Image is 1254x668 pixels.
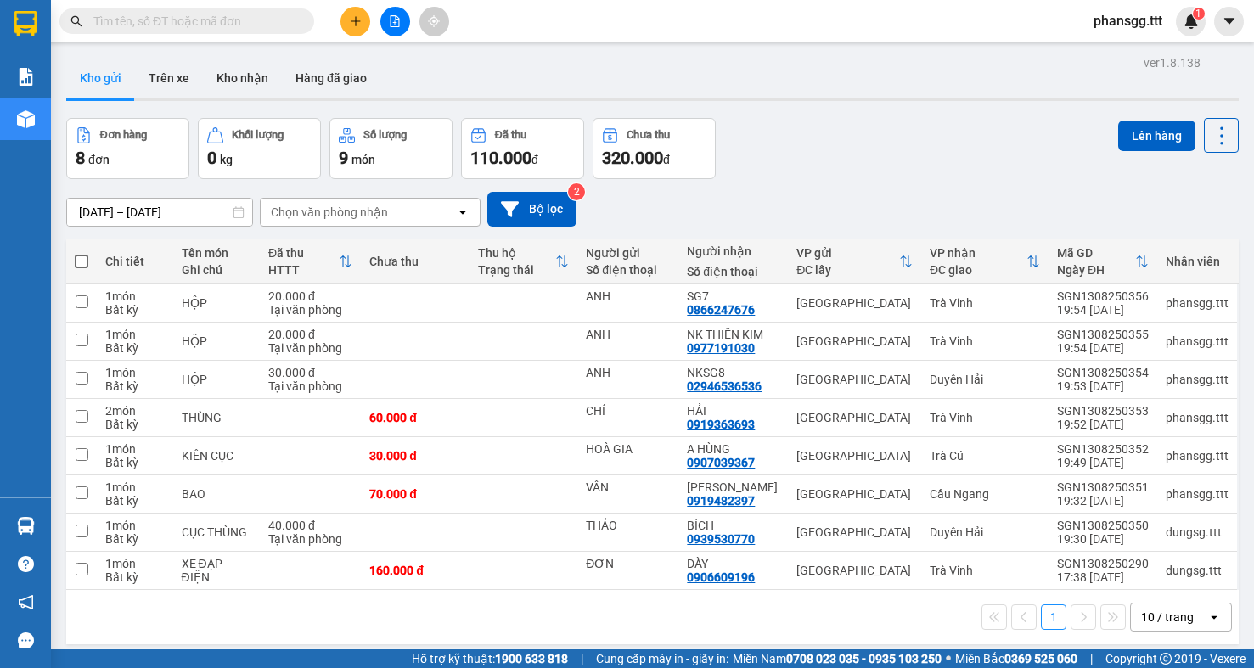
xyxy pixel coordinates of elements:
[182,373,251,386] div: HỘP
[268,379,352,393] div: Tại văn phòng
[268,532,352,546] div: Tại văn phòng
[687,404,779,418] div: HẢI
[1160,653,1172,665] span: copyright
[14,11,37,36] img: logo-vxr
[663,153,670,166] span: đ
[268,263,339,277] div: HTTT
[18,556,34,572] span: question-circle
[1057,328,1149,341] div: SGN1308250355
[786,652,942,665] strong: 0708 023 035 - 0935 103 250
[796,263,899,277] div: ĐC lấy
[796,487,913,501] div: [GEOGRAPHIC_DATA]
[602,148,663,168] span: 320.000
[495,129,526,141] div: Đã thu
[1195,8,1201,20] span: 1
[105,341,165,355] div: Bất kỳ
[268,289,352,303] div: 20.000 đ
[687,366,779,379] div: NKSG8
[76,148,85,168] span: 8
[687,289,779,303] div: SG7
[105,557,165,570] div: 1 món
[627,129,670,141] div: Chưa thu
[1118,121,1195,151] button: Lên hàng
[593,118,716,179] button: Chưa thu320.000đ
[1057,442,1149,456] div: SGN1308250352
[796,334,913,348] div: [GEOGRAPHIC_DATA]
[586,480,670,494] div: VÂN
[232,129,284,141] div: Khối lượng
[1141,609,1194,626] div: 10 / trang
[329,118,453,179] button: Số lượng9món
[1166,449,1229,463] div: phansgg.ttt
[182,296,251,310] div: HỘP
[105,456,165,469] div: Bất kỳ
[687,379,762,393] div: 02946536536
[100,129,147,141] div: Đơn hàng
[182,487,251,501] div: BAO
[105,532,165,546] div: Bất kỳ
[687,244,779,258] div: Người nhận
[1057,494,1149,508] div: 19:32 [DATE]
[1057,557,1149,570] div: SGN1308250290
[105,328,165,341] div: 1 món
[1057,480,1149,494] div: SGN1308250351
[268,366,352,379] div: 30.000 đ
[369,449,461,463] div: 30.000 đ
[1214,7,1244,36] button: caret-down
[268,303,352,317] div: Tại văn phòng
[687,480,779,494] div: CẨM HƯƠNG
[339,148,348,168] span: 9
[456,205,470,219] svg: open
[105,366,165,379] div: 1 món
[66,58,135,98] button: Kho gửi
[1166,487,1229,501] div: phansgg.ttt
[282,58,380,98] button: Hàng đã giao
[88,153,110,166] span: đơn
[586,366,670,379] div: ANH
[1166,373,1229,386] div: phansgg.ttt
[1090,649,1093,668] span: |
[340,7,370,36] button: plus
[1166,564,1229,577] div: dungsg.ttt
[687,494,755,508] div: 0919482397
[586,328,670,341] div: ANH
[930,373,1040,386] div: Duyên Hải
[470,148,531,168] span: 110.000
[271,204,388,221] div: Chọn văn phòng nhận
[182,449,251,463] div: KIÊN CỤC
[1193,8,1205,20] sup: 1
[788,239,921,284] th: Toggle SortBy
[105,570,165,584] div: Bất kỳ
[1166,255,1229,268] div: Nhân viên
[930,334,1040,348] div: Trà Vinh
[1222,14,1237,29] span: caret-down
[796,411,913,424] div: [GEOGRAPHIC_DATA]
[461,118,584,179] button: Đã thu110.000đ
[1057,246,1135,260] div: Mã GD
[478,246,556,260] div: Thu hộ
[586,289,670,303] div: ANH
[687,557,779,570] div: DÀY
[17,68,35,86] img: solution-icon
[586,246,670,260] div: Người gửi
[369,487,461,501] div: 70.000 đ
[930,525,1040,539] div: Duyên Hải
[220,153,233,166] span: kg
[930,411,1040,424] div: Trà Vinh
[1057,570,1149,584] div: 17:38 [DATE]
[412,649,568,668] span: Hỗ trợ kỹ thuật:
[1057,303,1149,317] div: 19:54 [DATE]
[260,239,361,284] th: Toggle SortBy
[478,263,556,277] div: Trạng thái
[470,239,578,284] th: Toggle SortBy
[687,418,755,431] div: 0919363693
[921,239,1049,284] th: Toggle SortBy
[1004,652,1077,665] strong: 0369 525 060
[930,296,1040,310] div: Trà Vinh
[930,263,1026,277] div: ĐC giao
[930,487,1040,501] div: Cầu Ngang
[1080,10,1176,31] span: phansgg.ttt
[796,373,913,386] div: [GEOGRAPHIC_DATA]
[182,525,251,539] div: CỤC THÙNG
[687,442,779,456] div: A HÙNG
